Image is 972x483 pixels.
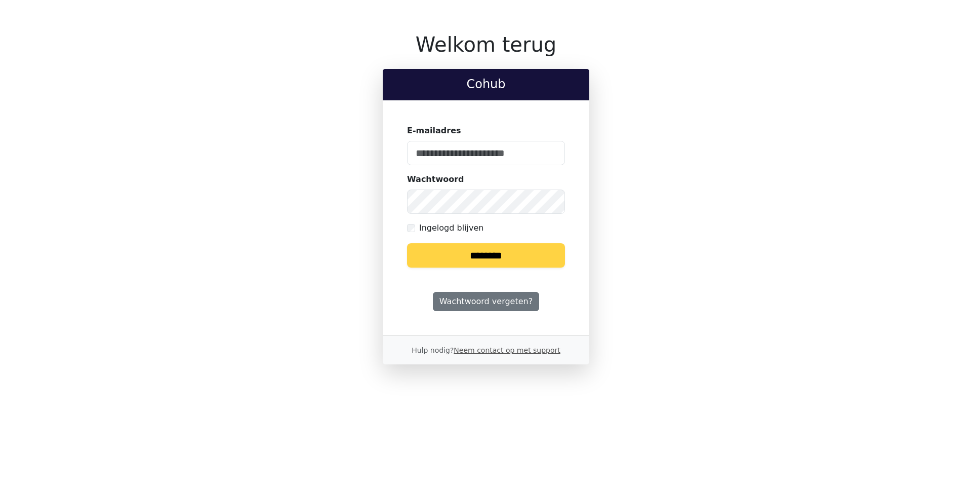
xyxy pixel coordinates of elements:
[391,77,581,92] h2: Cohub
[419,222,483,234] label: Ingelogd blijven
[407,173,464,185] label: Wachtwoord
[383,32,589,57] h1: Welkom terug
[407,125,461,137] label: E-mailadres
[454,346,560,354] a: Neem contact op met support
[433,292,539,311] a: Wachtwoord vergeten?
[412,346,560,354] small: Hulp nodig?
